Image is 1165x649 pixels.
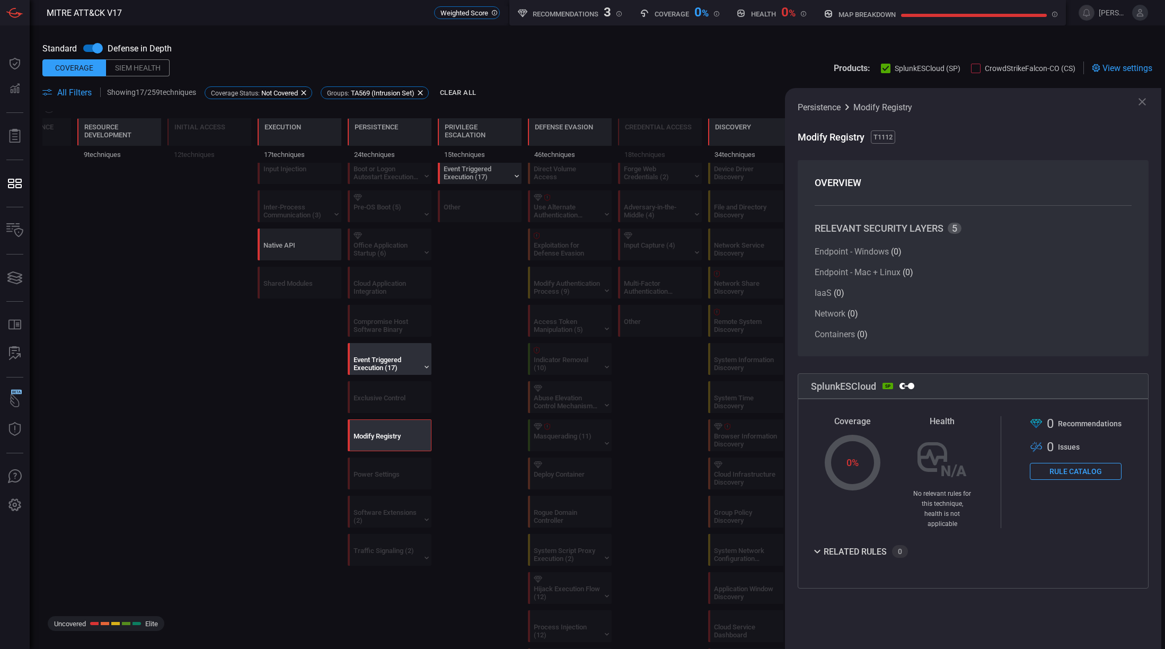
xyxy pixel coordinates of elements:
[2,76,28,102] button: Detections
[348,146,431,163] div: 24 techniques
[798,373,1149,399] div: SplunkESCloud
[2,464,28,489] button: Ask Us A Question
[205,86,312,99] div: Coverage Status:Not Covered
[834,63,870,73] span: Products:
[1092,62,1152,74] div: View settings
[438,146,522,163] div: 15 techniques
[264,123,301,131] div: Execution
[715,123,751,131] div: Discovery
[2,51,28,76] button: Dashboard
[2,124,28,149] button: Reports
[1047,416,1054,431] span: 0
[848,309,858,319] span: ( 0 )
[174,123,225,131] div: Initial Access
[815,223,943,234] span: RELEVANT SECURITY LAYERS
[789,7,796,19] span: %
[348,343,431,375] div: T1546: Event Triggered Execution (Not covered)
[708,146,792,163] div: 34 techniques
[857,329,868,339] span: ( 0 )
[445,123,515,139] div: Privilege Escalation
[895,64,960,73] span: SplunkESCloud (SP)
[815,177,1132,188] h3: OVERVIEW
[42,59,106,76] div: Coverage
[2,312,28,338] button: Rule Catalog
[839,11,896,19] h5: map breakdown
[1099,8,1128,17] span: [PERSON_NAME].[PERSON_NAME]
[751,10,776,18] h5: Health
[882,383,893,389] div: SP
[618,146,702,163] div: 18 techniques
[2,171,28,196] button: MITRE - Detection Posture
[167,118,251,163] div: TA0001: Initial Access
[871,130,895,144] span: T1112
[913,490,971,528] span: No relevant rules for this technique, health is not applicable
[106,59,170,76] div: Siem Health
[702,7,709,19] span: %
[853,102,912,112] span: Modify Registry
[77,146,161,163] div: 9 techniques
[437,85,479,101] button: Clear All
[437,9,492,17] span: Weighted Score
[348,419,431,451] div: T1112: Modify Registry (Not covered)
[434,6,500,19] div: Weighted Score
[881,63,960,73] button: SplunkESCloud (SP)
[815,267,901,277] span: Endpoint - Mac + Linux
[528,146,612,163] div: 46 techniques
[211,90,260,97] span: Coverage Status :
[354,432,420,448] div: Modify Registry
[834,416,871,426] span: Coverage
[903,267,913,277] span: ( 0 )
[42,87,92,98] button: All Filters
[84,123,154,139] div: Resource Development
[258,146,341,163] div: 17 techniques
[948,223,961,234] span: 5
[355,123,398,131] div: Persistence
[107,88,196,97] p: Showing 17 / 259 techniques
[1030,463,1122,480] button: Rule Catalog
[348,118,431,163] div: TA0003: Persistence
[444,165,510,181] div: Event Triggered Execution (17)
[535,123,593,131] div: Defense Evasion
[930,416,955,426] span: Health
[798,102,841,112] span: Persistence
[258,118,341,163] div: TA0002: Execution
[815,309,845,319] span: Network
[261,89,298,97] span: Not Covered
[2,341,28,366] button: ALERT ANALYSIS
[54,620,86,628] span: Uncovered
[1102,63,1152,73] span: View settings
[694,5,709,17] div: 0
[321,86,429,99] div: Groups:TA569 (Intrusion Set)
[825,435,880,490] div: 0 %
[824,548,887,555] div: related rules
[618,118,702,163] div: TA0006: Credential Access
[811,545,1135,558] div: related rules0
[781,5,796,17] div: 0
[438,118,522,163] div: TA0004: Privilege Escalation
[971,63,1075,73] button: CrowdStrikeFalcon-CO (CS)
[892,545,908,558] div: 0
[815,288,832,298] span: IaaS
[57,87,92,98] span: All Filters
[47,8,122,18] span: MITRE ATT&CK V17
[2,388,28,414] button: Wingman
[1058,443,1080,451] span: Issue s
[2,417,28,442] button: Threat Intelligence
[263,241,330,257] div: Native API
[708,118,792,163] div: TA0007: Discovery
[798,131,867,143] span: Modify Registry
[167,146,251,163] div: 12 techniques
[77,118,161,163] div: TA0042: Resource Development
[2,265,28,291] button: Cards
[528,118,612,163] div: TA0005: Defense Evasion
[985,64,1075,73] span: CrowdStrikeFalcon-CO (CS)
[815,247,889,257] span: Endpoint - Windows
[604,5,611,17] div: 3
[258,229,341,260] div: T1106: Native API (Not covered)
[1058,419,1122,428] span: Recommendation s
[438,152,522,184] div: T1546: Event Triggered Execution (Not covered)
[834,288,844,298] span: ( 0 )
[625,123,692,131] div: Credential Access
[655,10,689,18] h5: Coverage
[2,218,28,243] button: Inventory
